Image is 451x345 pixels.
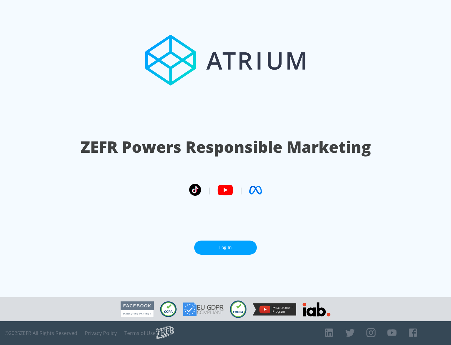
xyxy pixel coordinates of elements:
span: | [239,185,243,195]
img: YouTube Measurement Program [253,303,296,316]
h1: ZEFR Powers Responsible Marketing [80,136,371,158]
span: © 2025 ZEFR All Rights Reserved [5,330,77,336]
img: GDPR Compliant [183,302,224,316]
img: COPPA Compliant [230,300,246,318]
a: Terms of Use [124,330,156,336]
span: | [207,185,211,195]
a: Privacy Policy [85,330,117,336]
img: CCPA Compliant [160,301,177,317]
img: Facebook Marketing Partner [121,301,154,317]
img: IAB [303,302,330,316]
a: Log In [194,241,257,255]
